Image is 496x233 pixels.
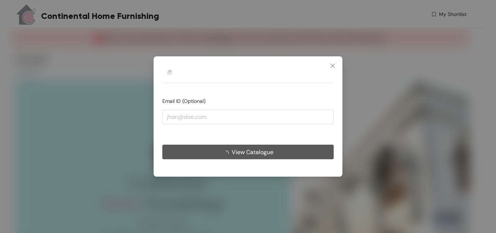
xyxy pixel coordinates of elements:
[323,56,342,76] button: Close
[162,110,334,124] input: jhon@doe.com
[162,65,177,80] img: Buyer Portal
[330,63,336,69] span: close
[162,145,334,159] button: View Catalogue
[232,147,273,156] span: View Catalogue
[223,150,232,156] span: loading
[162,98,206,104] span: Email ID (Optional)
